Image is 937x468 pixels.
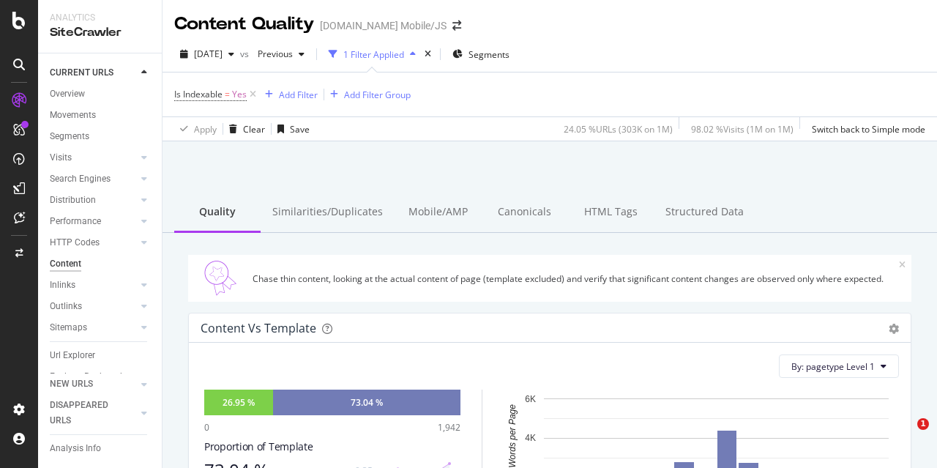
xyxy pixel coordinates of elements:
a: Outlinks [50,299,137,314]
button: Add Filter Group [324,86,411,103]
div: Content [50,256,81,272]
a: Analysis Info [50,441,152,456]
div: 1,942 [438,421,460,434]
div: 26.95 % [223,396,255,409]
button: 1 Filter Applied [323,42,422,66]
text: 4K [525,434,536,444]
a: Search Engines [50,171,137,187]
span: 1 [917,418,929,430]
div: Quality [174,193,261,233]
div: Apply [194,123,217,135]
button: Add Filter [259,86,318,103]
span: Previous [252,48,293,60]
div: [DOMAIN_NAME] Mobile/JS [320,18,447,33]
span: By: pagetype Level 1 [791,360,875,373]
iframe: Intercom live chat [887,418,922,453]
div: Distribution [50,193,96,208]
a: NEW URLS [50,376,137,392]
div: Sitemaps [50,320,87,335]
div: Canonicals [481,193,567,233]
button: Save [272,117,310,141]
div: Outlinks [50,299,82,314]
button: Previous [252,42,310,66]
div: 73.04 % [351,396,383,409]
div: gear [889,324,899,334]
a: CURRENT URLS [50,65,137,81]
div: HTML Tags [567,193,654,233]
div: Url Explorer [50,348,95,363]
span: Segments [468,48,509,61]
span: = [225,88,230,100]
div: 0 [204,421,209,434]
div: times [422,47,434,62]
button: [DATE] [174,42,240,66]
a: Performance [50,214,137,229]
a: Movements [50,108,152,123]
div: Structured Data [654,193,755,233]
button: Clear [223,117,265,141]
a: Url Explorer [50,348,152,363]
div: Segments [50,129,89,144]
div: Analytics [50,12,150,24]
div: Chase thin content, looking at the actual content of page (template excluded) and verify that sig... [253,272,899,285]
div: Proportion of Template [204,439,460,454]
div: 1 Filter Applied [343,48,404,61]
div: DISAPPEARED URLS [50,398,124,428]
div: Add Filter [279,89,318,101]
div: Overview [50,86,85,102]
div: 98.02 % Visits ( 1M on 1M ) [691,123,794,135]
div: NEW URLS [50,376,93,392]
div: Content Quality [174,12,314,37]
div: Visits [50,150,72,166]
a: Sitemaps [50,320,137,335]
div: 24.05 % URLs ( 303K on 1M ) [564,123,673,135]
div: HTTP Codes [50,235,100,250]
div: Inlinks [50,278,75,293]
span: 2025 Aug. 31st [194,48,223,60]
a: HTTP Codes [50,235,137,250]
a: Inlinks [50,278,137,293]
button: By: pagetype Level 1 [779,354,899,378]
span: Yes [232,84,247,105]
span: Is Indexable [174,88,223,100]
a: Content [50,256,152,272]
div: Explorer Bookmarks [50,369,129,385]
a: Visits [50,150,137,166]
div: Content vs Template [201,321,316,335]
div: Clear [243,123,265,135]
div: Movements [50,108,96,123]
img: Quality [194,261,247,296]
span: vs [240,48,252,60]
div: Switch back to Simple mode [812,123,925,135]
div: SiteCrawler [50,24,150,41]
a: Distribution [50,193,137,208]
div: arrow-right-arrow-left [452,21,461,31]
div: Add Filter Group [344,89,411,101]
button: Apply [174,117,217,141]
a: DISAPPEARED URLS [50,398,137,428]
div: CURRENT URLS [50,65,113,81]
a: Explorer Bookmarks [50,369,152,385]
text: 6K [525,394,536,404]
div: Similarities/Duplicates [261,193,395,233]
div: Mobile/AMP [395,193,481,233]
button: Segments [447,42,515,66]
div: Save [290,123,310,135]
a: Overview [50,86,152,102]
div: Performance [50,214,101,229]
div: Search Engines [50,171,111,187]
div: Analysis Info [50,441,101,456]
button: Switch back to Simple mode [806,117,925,141]
a: Segments [50,129,152,144]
